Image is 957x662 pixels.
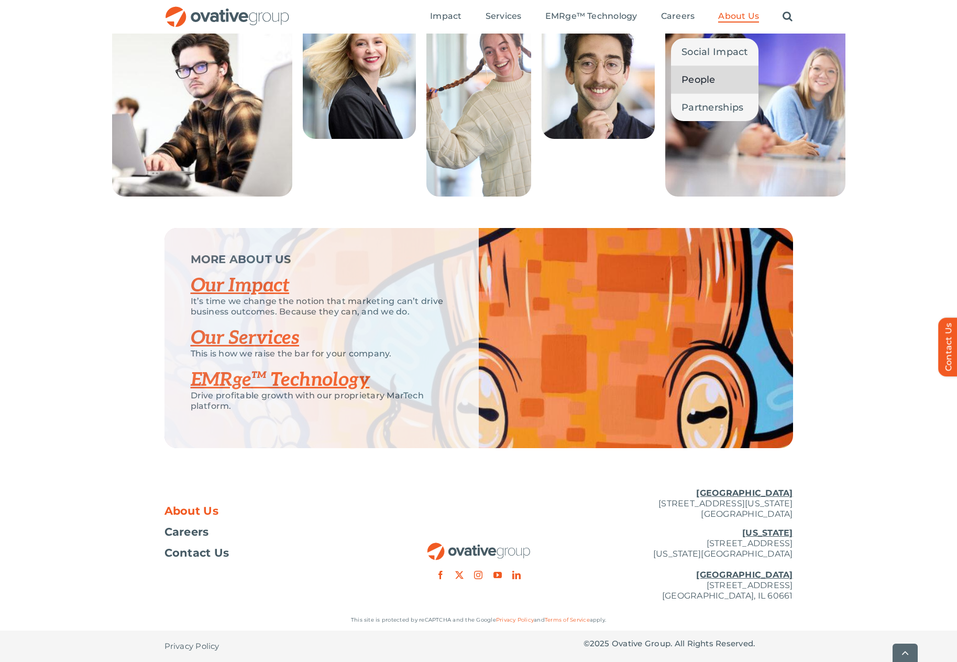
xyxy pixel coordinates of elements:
[191,327,300,350] a: Our Services
[681,100,743,115] span: Partnerships
[191,390,453,411] p: Drive profitable growth with our proprietary MarTech platform.
[164,5,290,15] a: OG_Full_horizontal_RGB
[191,368,370,392] a: EMRge™ Technology
[164,615,793,625] p: This site is protected by reCAPTCHA and the Google and apply.
[681,45,748,59] span: Social Impact
[164,506,374,516] a: About Us
[455,571,464,579] a: twitter
[584,528,793,601] p: [STREET_ADDRESS] [US_STATE][GEOGRAPHIC_DATA] [STREET_ADDRESS] [GEOGRAPHIC_DATA], IL 60661
[191,254,453,265] p: MORE ABOUT US
[191,274,290,297] a: Our Impact
[426,13,531,197] img: About Us – Bottom Collage 8
[681,72,716,87] span: People
[542,13,655,139] img: About Us – Bottom Collage 9
[661,11,695,23] a: Careers
[584,638,793,649] p: © Ovative Group. All Rights Reserved.
[164,548,229,558] span: Contact Us
[164,506,219,516] span: About Us
[584,488,793,519] p: [STREET_ADDRESS][US_STATE] [GEOGRAPHIC_DATA]
[474,571,482,579] a: instagram
[665,13,845,197] img: About Us – Bottom Collage 1
[590,638,610,648] span: 2025
[545,11,637,23] a: EMRge™ Technology
[430,11,461,23] a: Impact
[164,631,219,662] a: Privacy Policy
[493,571,502,579] a: youtube
[661,11,695,21] span: Careers
[430,11,461,21] span: Impact
[426,541,531,551] a: OG_Full_horizontal_RGB
[671,38,758,66] a: Social Impact
[671,94,758,121] a: Partnerships
[164,631,374,662] nav: Footer - Privacy Policy
[545,11,637,21] span: EMRge™ Technology
[783,11,793,23] a: Search
[164,548,374,558] a: Contact Us
[303,13,416,139] img: About Us – Bottom Collage 7
[191,349,453,359] p: This is how we raise the bar for your company.
[164,506,374,558] nav: Footer Menu
[164,527,374,537] a: Careers
[671,66,758,93] a: People
[718,11,759,23] a: About Us
[486,11,522,23] a: Services
[112,13,292,197] img: About Us – Bottom Collage 6
[718,11,759,21] span: About Us
[191,296,453,317] p: It’s time we change the notion that marketing can’t drive business outcomes. Because they can, an...
[545,616,590,623] a: Terms of Service
[496,616,534,623] a: Privacy Policy
[436,571,445,579] a: facebook
[696,570,793,580] u: [GEOGRAPHIC_DATA]
[742,528,793,538] u: [US_STATE]
[512,571,521,579] a: linkedin
[164,641,219,652] span: Privacy Policy
[164,527,209,537] span: Careers
[696,488,793,498] u: [GEOGRAPHIC_DATA]
[486,11,522,21] span: Services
